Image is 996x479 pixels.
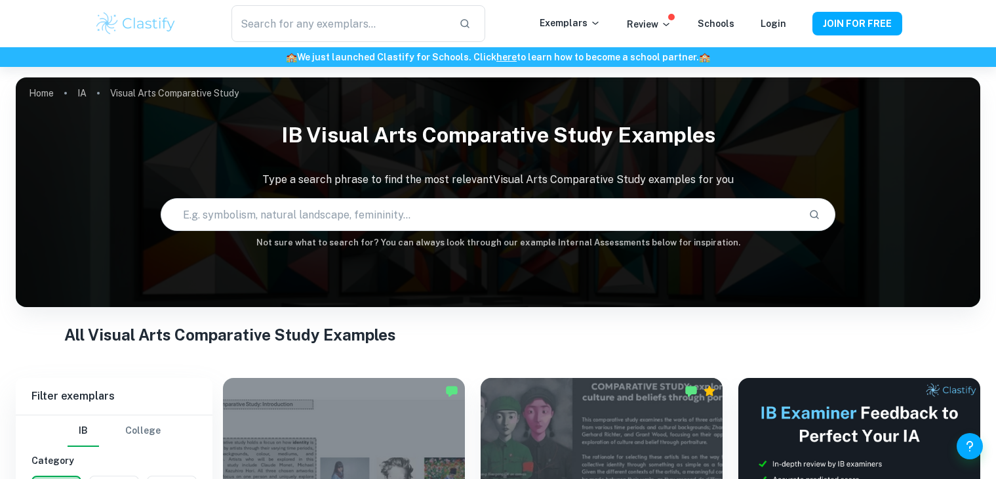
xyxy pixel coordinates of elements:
[627,17,671,31] p: Review
[16,378,212,415] h6: Filter exemplars
[3,50,993,64] h6: We just launched Clastify for Schools. Click to learn how to become a school partner.
[64,323,932,346] h1: All Visual Arts Comparative Study Examples
[125,415,161,447] button: College
[77,84,87,102] a: IA
[68,415,99,447] button: IB
[68,415,161,447] div: Filter type choice
[496,52,517,62] a: here
[286,52,297,62] span: 🏫
[31,453,197,468] h6: Category
[16,236,980,249] h6: Not sure what to search for? You can always look through our example Internal Assessments below f...
[445,385,458,398] img: Marked
[29,84,54,102] a: Home
[16,172,980,188] p: Type a search phrase to find the most relevant Visual Arts Comparative Study examples for you
[685,385,698,398] img: Marked
[698,18,734,29] a: Schools
[231,5,448,42] input: Search for any exemplars...
[803,203,826,226] button: Search
[94,10,178,37] img: Clastify logo
[110,86,239,100] p: Visual Arts Comparative Study
[540,16,601,30] p: Exemplars
[761,18,786,29] a: Login
[957,433,983,459] button: Help and Feedback
[161,196,799,233] input: E.g. symbolism, natural landscape, femininity...
[703,385,716,398] div: Premium
[16,114,980,156] h1: IB Visual Arts Comparative Study examples
[812,12,902,35] button: JOIN FOR FREE
[699,52,710,62] span: 🏫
